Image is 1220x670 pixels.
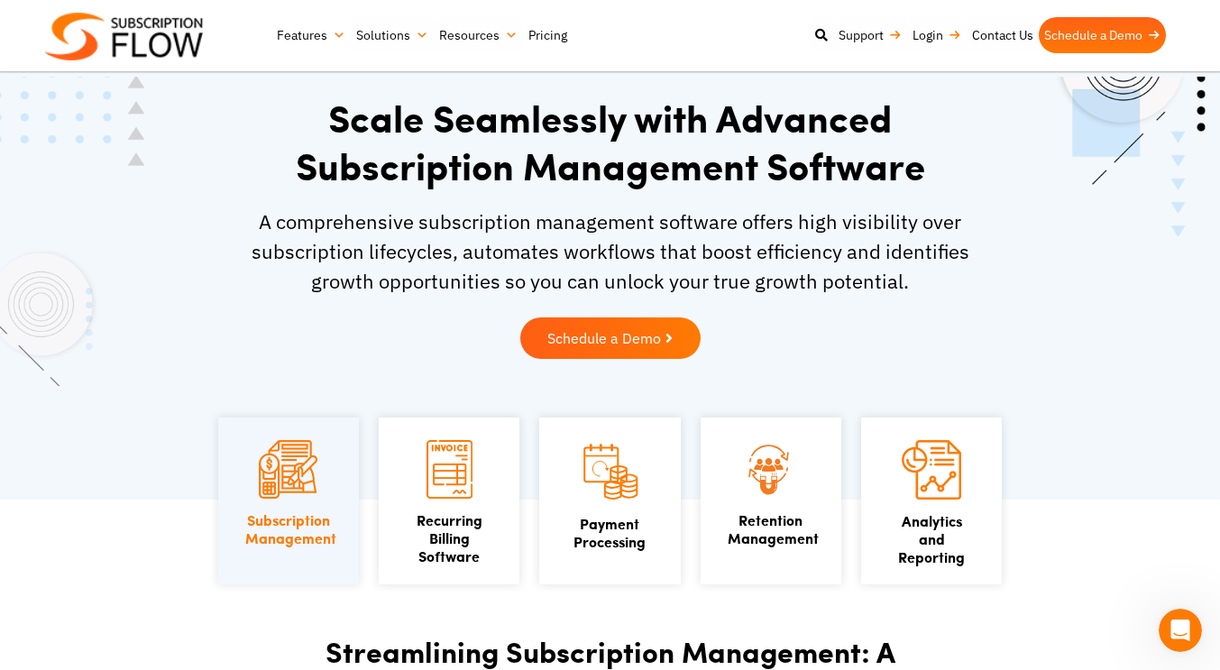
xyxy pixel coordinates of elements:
p: A comprehensive subscription management software offers high visibility over subscription lifecyc... [236,207,985,296]
a: Solutions [351,17,434,53]
a: Login [907,17,967,53]
a: Schedule a Demo [1039,17,1166,53]
img: Payment Processing icon [581,440,639,502]
a: Resources [434,17,523,53]
a: PaymentProcessing [573,513,646,552]
a: Support [833,17,907,53]
span: Schedule a Demo [547,331,661,345]
a: Retention Management [728,509,819,548]
img: Subscriptionflow [45,13,203,60]
a: Contact Us [967,17,1039,53]
a: Features [271,17,351,53]
a: Schedule a Demo [520,317,701,359]
a: Analytics andReporting [898,510,965,567]
a: Pricing [523,17,573,53]
img: Retention Management icon [728,440,815,498]
img: Subscription Management icon [259,440,317,499]
img: Recurring Billing Software icon [427,440,472,499]
iframe: Intercom live chat [1159,609,1202,652]
a: SubscriptionManagement [245,509,336,548]
h1: Scale Seamlessly with Advanced Subscription Management Software [236,94,985,188]
a: Recurring Billing Software [417,509,482,566]
img: Analytics and Reporting icon [902,440,961,500]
